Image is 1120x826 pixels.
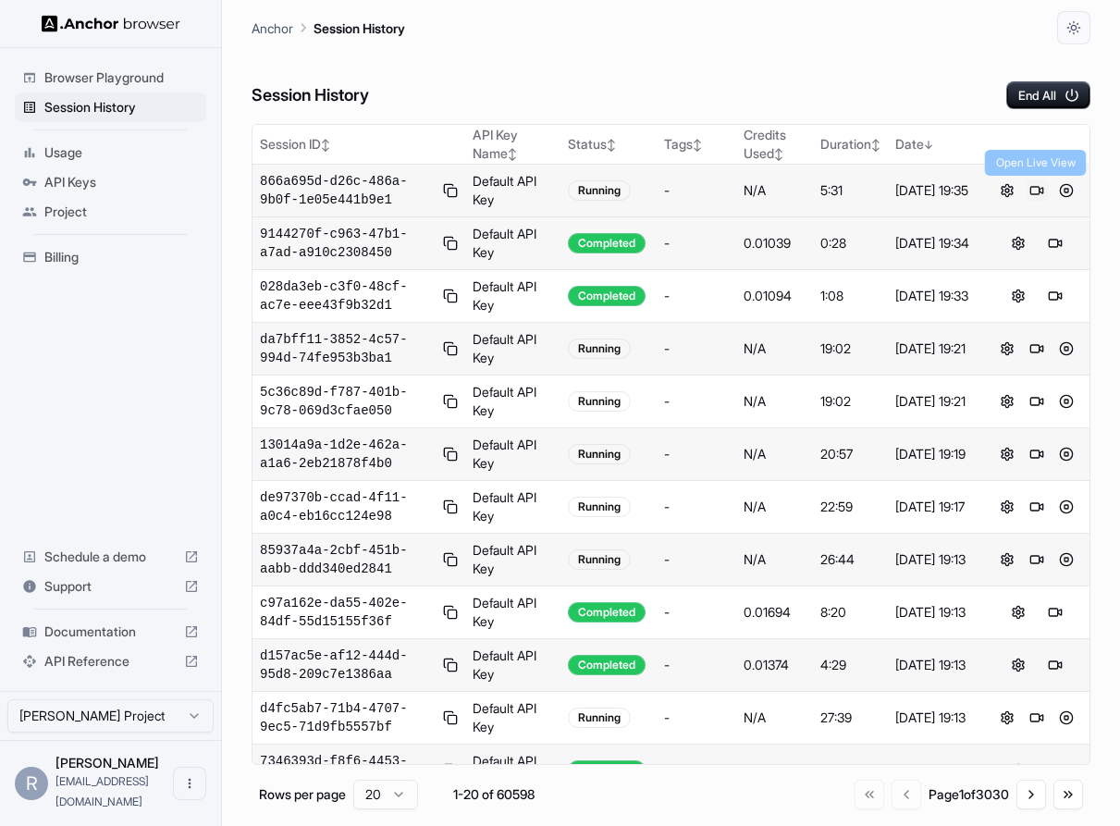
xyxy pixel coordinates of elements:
div: [DATE] 19:13 [895,603,977,622]
span: Robert Farlow [55,755,159,771]
div: - [664,181,730,200]
span: c97a162e-da55-402e-84df-55d15155f36f [260,594,436,631]
div: Tags [664,135,730,154]
div: - [664,339,730,358]
div: API Reference [15,647,206,676]
div: 1-20 of 60598 [448,785,540,804]
div: [DATE] 19:21 [895,339,977,358]
div: Running [568,391,631,412]
div: Running [568,180,631,201]
div: Completed [568,655,646,675]
nav: breadcrumb [252,18,405,38]
div: [DATE] 19:13 [895,709,977,727]
td: Default API Key [465,217,560,270]
div: Completed [568,286,646,306]
div: 22:59 [820,498,880,516]
td: Default API Key [465,586,560,639]
div: Support [15,572,206,601]
div: Credits Used [744,126,805,163]
div: Browser Playground [15,63,206,92]
td: Default API Key [465,745,560,797]
span: 5c36c89d-f787-401b-9c78-069d3cfae050 [260,383,436,420]
span: 13014a9a-1d2e-462a-a1a6-2eb21878f4b0 [260,436,436,473]
span: Documentation [44,623,177,641]
button: Open menu [173,767,206,800]
td: Default API Key [465,534,560,586]
div: Date [895,135,977,154]
span: Project [44,203,199,221]
div: 19:02 [820,339,880,358]
span: Session History [44,98,199,117]
div: - [664,550,730,569]
span: 7346393d-f8f6-4453-9207-f3fc50dc0b8c [260,752,436,789]
div: - [664,445,730,463]
div: R [15,767,48,800]
div: [DATE] 19:17 [895,498,977,516]
div: 0.01374 [744,656,805,674]
td: Default API Key [465,692,560,745]
div: - [664,392,730,411]
div: N/A [744,392,805,411]
div: - [664,287,730,305]
div: [DATE] 19:19 [895,445,977,463]
div: N/A [744,709,805,727]
span: Schedule a demo [44,548,177,566]
div: Billing [15,242,206,272]
div: 0.01694 [744,603,805,622]
span: de97370b-ccad-4f11-a0c4-eb16cc124e98 [260,488,436,525]
div: Open Live View [985,150,1087,176]
p: Session History [314,18,405,38]
span: 028da3eb-c3f0-48cf-ac7e-eee43f9b32d1 [260,277,436,314]
div: [DATE] 19:12 [895,761,977,780]
div: N/A [744,339,805,358]
span: 866a695d-d26c-486a-9b0f-1e05e441b9e1 [260,172,436,209]
div: [DATE] 19:13 [895,656,977,674]
span: API Keys [44,173,199,191]
div: Completed [568,760,646,781]
div: Documentation [15,617,206,647]
h6: Session History [252,82,369,109]
div: N/A [744,181,805,200]
div: API Key Name [473,126,553,163]
div: Page 1 of 3030 [929,785,1009,804]
td: Default API Key [465,376,560,428]
div: 0.01039 [744,234,805,253]
div: - [664,498,730,516]
div: 0:28 [820,234,880,253]
span: Support [44,577,177,596]
div: Session History [15,92,206,122]
div: [DATE] 19:35 [895,181,977,200]
button: End All [1006,81,1090,109]
span: d4fc5ab7-71b4-4707-9ec5-71d9fb5557bf [260,699,436,736]
span: Billing [44,248,199,266]
div: [DATE] 19:21 [895,392,977,411]
td: Default API Key [465,165,560,217]
td: Default API Key [465,639,560,692]
span: ↕ [508,147,517,161]
div: Running [568,339,631,359]
div: 26:44 [820,550,880,569]
div: Completed [568,233,646,253]
div: 8:20 [820,603,880,622]
span: ↕ [871,138,880,152]
div: - [664,656,730,674]
span: d157ac5e-af12-444d-95d8-209c7e1386aa [260,647,436,684]
span: ↕ [774,147,783,161]
td: Default API Key [465,428,560,481]
div: 0.01546 [744,761,805,780]
div: 20:57 [820,445,880,463]
span: API Reference [44,652,177,671]
div: Schedule a demo [15,542,206,572]
div: Running [568,708,631,728]
span: 85937a4a-2cbf-451b-aabb-ddd340ed2841 [260,541,436,578]
div: - [664,234,730,253]
p: Anchor [252,18,293,38]
span: Usage [44,143,199,162]
div: 5:31 [820,181,880,200]
div: [DATE] 19:13 [895,550,977,569]
div: Usage [15,138,206,167]
div: Duration [820,135,880,154]
span: ↕ [693,138,702,152]
p: Rows per page [259,785,346,804]
div: Running [568,497,631,517]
